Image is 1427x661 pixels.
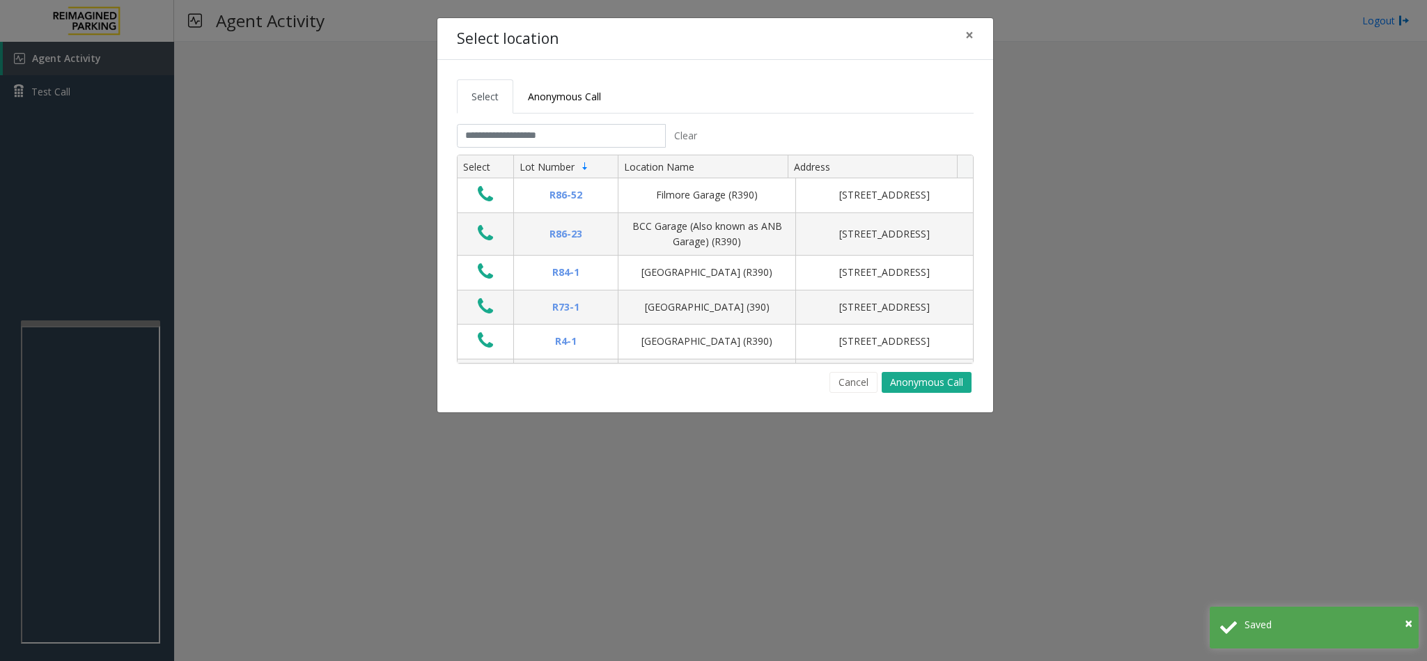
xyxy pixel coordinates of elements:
[627,300,787,315] div: [GEOGRAPHIC_DATA] (390)
[627,219,787,250] div: BCC Garage (Also known as ANB Garage) (R390)
[624,160,694,173] span: Location Name
[522,334,609,349] div: R4-1
[528,90,601,103] span: Anonymous Call
[829,372,878,393] button: Cancel
[457,28,559,50] h4: Select location
[965,25,974,45] span: ×
[956,18,983,52] button: Close
[804,265,965,280] div: [STREET_ADDRESS]
[522,265,609,280] div: R84-1
[804,300,965,315] div: [STREET_ADDRESS]
[522,300,609,315] div: R73-1
[627,334,787,349] div: [GEOGRAPHIC_DATA] (R390)
[627,187,787,203] div: Filmore Garage (R390)
[804,187,965,203] div: [STREET_ADDRESS]
[1245,617,1408,632] div: Saved
[666,124,705,148] button: Clear
[804,226,965,242] div: [STREET_ADDRESS]
[457,79,974,114] ul: Tabs
[522,226,609,242] div: R86-23
[522,187,609,203] div: R86-52
[520,160,575,173] span: Lot Number
[579,161,591,172] span: Sortable
[627,265,787,280] div: [GEOGRAPHIC_DATA] (R390)
[1405,613,1412,634] button: Close
[1405,614,1412,632] span: ×
[882,372,972,393] button: Anonymous Call
[471,90,499,103] span: Select
[794,160,830,173] span: Address
[458,155,973,363] div: Data table
[804,334,965,349] div: [STREET_ADDRESS]
[458,155,513,179] th: Select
